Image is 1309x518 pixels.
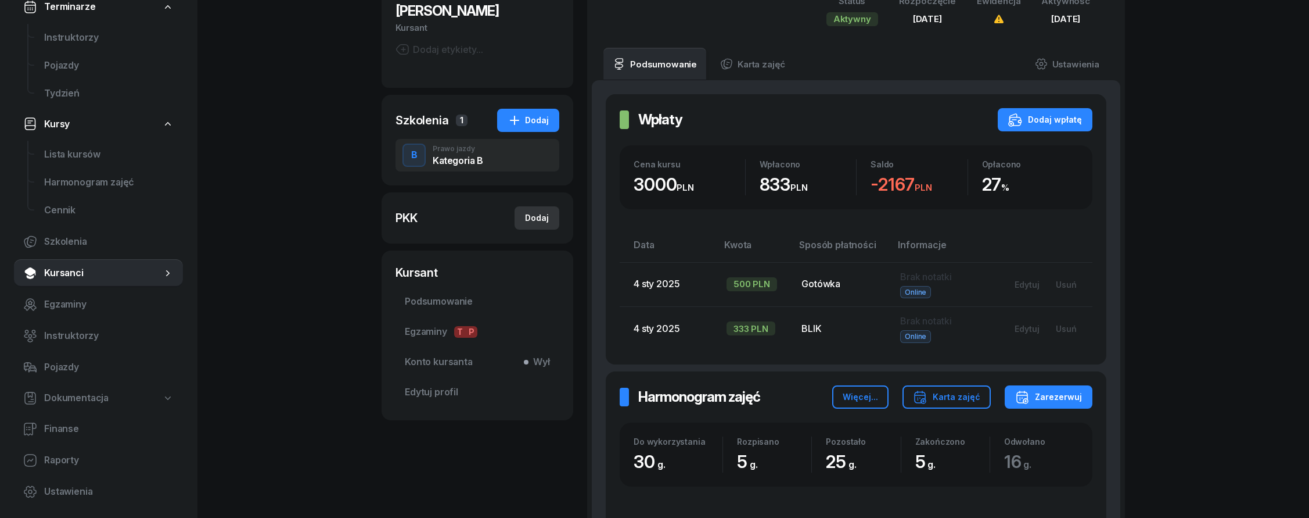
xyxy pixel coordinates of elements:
[466,326,477,338] span: P
[634,278,679,290] span: 4 sty 2025
[1006,275,1048,294] button: Edytuj
[792,237,891,262] th: Sposób płatności
[638,388,760,406] h2: Harmonogram zajęć
[405,355,550,370] span: Konto kursanta
[1056,280,1077,290] div: Usuń
[913,390,980,404] div: Karta zajęć
[620,237,717,262] th: Data
[14,415,183,443] a: Finanse
[497,109,559,132] button: Dodaj
[14,478,183,506] a: Ustawienia
[528,355,550,370] span: Wył
[801,321,882,337] div: BLIK
[14,228,183,256] a: Szkolenia
[44,266,162,281] span: Kursanci
[35,52,183,80] a: Pojazdy
[44,30,174,45] span: Instruktorzy
[44,328,174,344] span: Instruktorzy
[44,117,70,132] span: Kursy
[44,147,174,162] span: Lista kursów
[433,156,483,165] div: Kategoria B
[727,277,777,291] div: 500 PLN
[760,174,857,195] div: 833
[843,390,878,404] div: Więcej...
[1015,390,1082,404] div: Zarezerwuj
[1008,113,1082,127] div: Dodaj wpłatę
[826,451,862,472] span: 25
[44,453,174,468] span: Raporty
[395,378,559,406] a: Edytuj profil
[998,108,1092,131] button: Dodaj wpłatę
[1056,324,1077,334] div: Usuń
[35,169,183,197] a: Harmonogram zajęć
[395,210,418,226] div: PKK
[14,446,183,474] a: Raporty
[915,182,932,193] small: PLN
[35,24,183,52] a: Instruktorzy
[44,484,174,499] span: Ustawienia
[826,12,878,26] div: Aktywny
[395,265,559,281] div: Kursant
[1015,280,1040,290] div: Edytuj
[727,321,775,335] div: 333 PLN
[14,111,183,138] a: Kursy
[14,353,183,381] a: Pojazdy
[405,385,550,400] span: Edytuj profil
[871,174,968,195] div: -2167
[44,421,174,437] span: Finanse
[900,330,931,342] span: Online
[677,182,694,193] small: PLN
[634,437,722,446] div: Do wykorzystania
[900,286,931,298] span: Online
[515,206,559,230] button: Dodaj
[525,211,549,225] div: Dodaj
[35,197,183,224] a: Cennik
[35,141,183,169] a: Lista kursów
[395,139,559,172] button: BPrawo jazdyKategoria B
[402,144,426,167] button: B
[405,294,550,309] span: Podsumowanie
[737,437,811,446] div: Rozpisano
[982,174,1079,195] div: 27
[44,175,174,190] span: Harmonogram zajęć
[737,451,764,472] span: 5
[454,326,466,338] span: T
[395,20,559,35] div: Kursant
[395,112,449,128] div: Szkolenia
[902,385,991,409] button: Karta zajęć
[603,48,706,80] a: Podsumowanie
[1004,451,1037,472] span: 16
[14,385,183,412] a: Dokumentacja
[657,459,666,470] small: g.
[35,80,183,108] a: Tydzień
[44,234,174,249] span: Szkolenia
[395,42,483,56] button: Dodaj etykiety...
[790,182,808,193] small: PLN
[1048,275,1085,294] button: Usuń
[891,237,997,262] th: Informacje
[14,259,183,287] a: Kursanci
[14,322,183,350] a: Instruktorzy
[44,58,174,73] span: Pojazdy
[634,174,745,195] div: 3000
[871,159,968,169] div: Saldo
[508,113,549,127] div: Dodaj
[634,323,679,334] span: 4 sty 2025
[900,271,951,283] span: Brak notatki
[1006,319,1048,338] button: Edytuj
[638,110,682,129] h2: Wpłaty
[44,86,174,101] span: Tydzień
[395,288,559,316] a: Podsumowanie
[832,385,889,409] button: Więcej...
[750,459,758,470] small: g.
[1004,437,1078,446] div: Odwołano
[801,277,882,292] div: Gotówka
[634,159,745,169] div: Cena kursu
[44,391,109,406] span: Dokumentacja
[395,318,559,346] a: EgzaminyTP
[1023,459,1031,470] small: g.
[1026,48,1109,80] a: Ustawienia
[405,324,550,340] span: Egzaminy
[848,459,857,470] small: g.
